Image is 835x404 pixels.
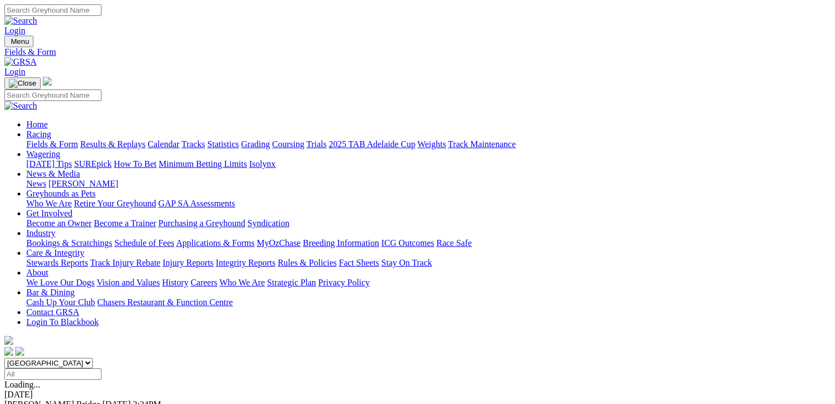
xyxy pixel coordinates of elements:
[114,238,174,248] a: Schedule of Fees
[159,159,247,169] a: Minimum Betting Limits
[26,199,831,209] div: Greyhounds as Pets
[182,139,205,149] a: Tracks
[162,258,213,267] a: Injury Reports
[90,258,160,267] a: Track Injury Rebate
[26,268,48,277] a: About
[26,149,60,159] a: Wagering
[4,67,25,76] a: Login
[4,47,831,57] a: Fields & Form
[9,79,36,88] img: Close
[94,218,156,228] a: Become a Trainer
[207,139,239,149] a: Statistics
[26,258,831,268] div: Care & Integrity
[97,278,160,287] a: Vision and Values
[26,169,80,178] a: News & Media
[219,278,265,287] a: Who We Are
[26,288,75,297] a: Bar & Dining
[26,218,92,228] a: Become an Owner
[241,139,270,149] a: Grading
[114,159,157,169] a: How To Bet
[11,37,29,46] span: Menu
[26,209,72,218] a: Get Involved
[381,238,434,248] a: ICG Outcomes
[318,278,370,287] a: Privacy Policy
[26,317,99,327] a: Login To Blackbook
[272,139,304,149] a: Coursing
[4,26,25,35] a: Login
[26,120,48,129] a: Home
[26,298,831,307] div: Bar & Dining
[26,159,831,169] div: Wagering
[148,139,179,149] a: Calendar
[26,130,51,139] a: Racing
[4,336,13,345] img: logo-grsa-white.png
[4,89,101,101] input: Search
[159,218,245,228] a: Purchasing a Greyhound
[26,159,72,169] a: [DATE] Tips
[74,159,111,169] a: SUREpick
[26,248,84,257] a: Care & Integrity
[26,189,95,198] a: Greyhounds as Pets
[306,139,326,149] a: Trials
[4,4,101,16] input: Search
[216,258,275,267] a: Integrity Reports
[278,258,337,267] a: Rules & Policies
[26,238,112,248] a: Bookings & Scratchings
[26,307,79,317] a: Contact GRSA
[4,347,13,356] img: facebook.svg
[417,139,446,149] a: Weights
[26,278,94,287] a: We Love Our Dogs
[4,36,33,47] button: Toggle navigation
[257,238,301,248] a: MyOzChase
[4,390,831,400] div: [DATE]
[4,57,37,67] img: GRSA
[4,16,37,26] img: Search
[26,199,72,208] a: Who We Are
[267,278,316,287] a: Strategic Plan
[97,298,233,307] a: Chasers Restaurant & Function Centre
[339,258,379,267] a: Fact Sheets
[26,238,831,248] div: Industry
[74,199,156,208] a: Retire Your Greyhound
[48,179,118,188] a: [PERSON_NAME]
[4,368,101,380] input: Select date
[4,101,37,111] img: Search
[26,179,831,189] div: News & Media
[159,199,235,208] a: GAP SA Assessments
[436,238,471,248] a: Race Safe
[249,159,275,169] a: Isolynx
[303,238,379,248] a: Breeding Information
[190,278,217,287] a: Careers
[26,278,831,288] div: About
[26,218,831,228] div: Get Involved
[329,139,415,149] a: 2025 TAB Adelaide Cup
[176,238,255,248] a: Applications & Forms
[43,77,52,86] img: logo-grsa-white.png
[162,278,188,287] a: History
[26,228,55,238] a: Industry
[4,77,41,89] button: Toggle navigation
[247,218,289,228] a: Syndication
[15,347,24,356] img: twitter.svg
[448,139,516,149] a: Track Maintenance
[26,258,88,267] a: Stewards Reports
[26,139,831,149] div: Racing
[4,380,40,389] span: Loading...
[80,139,145,149] a: Results & Replays
[26,139,78,149] a: Fields & Form
[26,179,46,188] a: News
[26,298,95,307] a: Cash Up Your Club
[381,258,432,267] a: Stay On Track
